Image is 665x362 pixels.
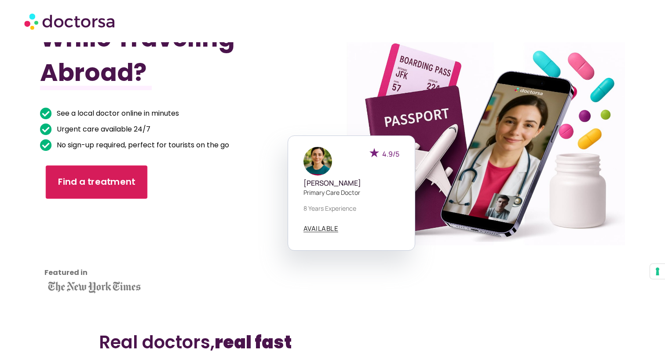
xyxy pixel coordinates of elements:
[382,149,399,159] span: 4.9/5
[215,330,292,355] b: real fast
[58,176,135,188] span: Find a treatment
[99,332,566,353] h2: Real doctors,
[303,204,399,213] p: 8 years experience
[44,267,88,278] strong: Featured in
[303,188,399,197] p: Primary care doctor
[46,165,147,199] a: Find a treatment
[303,225,339,232] a: AVAILABLE
[55,107,179,120] span: See a local doctor online in minutes
[650,264,665,279] button: Your consent preferences for tracking technologies
[44,214,124,280] iframe: Customer reviews powered by Trustpilot
[303,179,399,187] h5: [PERSON_NAME]
[55,123,150,135] span: Urgent care available 24/7
[55,139,229,151] span: No sign-up required, perfect for tourists on the go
